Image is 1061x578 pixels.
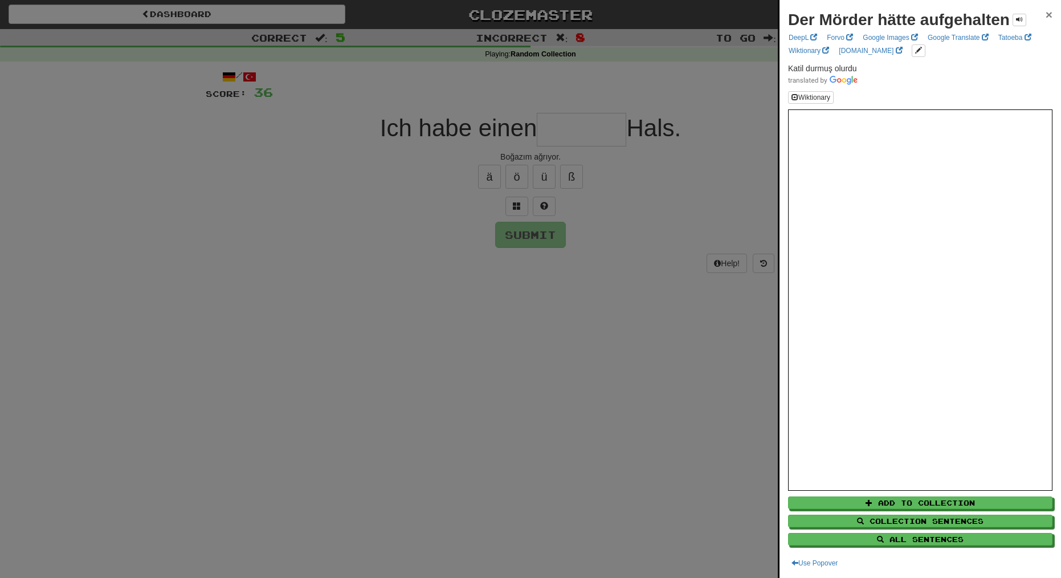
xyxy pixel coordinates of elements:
button: Use Popover [788,557,841,569]
button: All Sentences [788,533,1052,546]
button: Close [1046,9,1052,21]
a: Google Images [859,31,921,44]
a: Tatoeba [995,31,1035,44]
button: Add to Collection [788,496,1052,509]
button: edit links [912,44,925,57]
span: Katil durmuş olurdu [788,64,857,73]
img: Color short [788,76,858,85]
button: Wiktionary [788,91,834,104]
strong: Der Mörder hätte aufgehalten [788,11,1010,29]
button: Collection Sentences [788,515,1052,527]
a: Google Translate [924,31,992,44]
a: DeepL [785,31,821,44]
a: Forvo [823,31,856,44]
a: [DOMAIN_NAME] [835,44,905,57]
span: × [1046,8,1052,21]
a: Wiktionary [785,44,833,57]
